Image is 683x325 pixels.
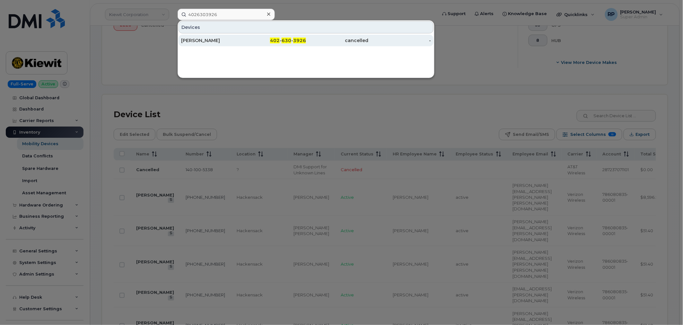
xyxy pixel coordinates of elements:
span: 402 [270,38,280,43]
div: - - [244,37,306,44]
iframe: Messenger Launcher [655,297,678,320]
span: 3926 [293,38,306,43]
div: Devices [179,21,433,33]
div: - [369,37,431,44]
div: cancelled [306,37,369,44]
a: [PERSON_NAME]402-630-3926cancelled- [179,35,433,46]
div: [PERSON_NAME] [181,37,244,44]
input: Find something... [178,9,275,20]
span: 630 [282,38,291,43]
